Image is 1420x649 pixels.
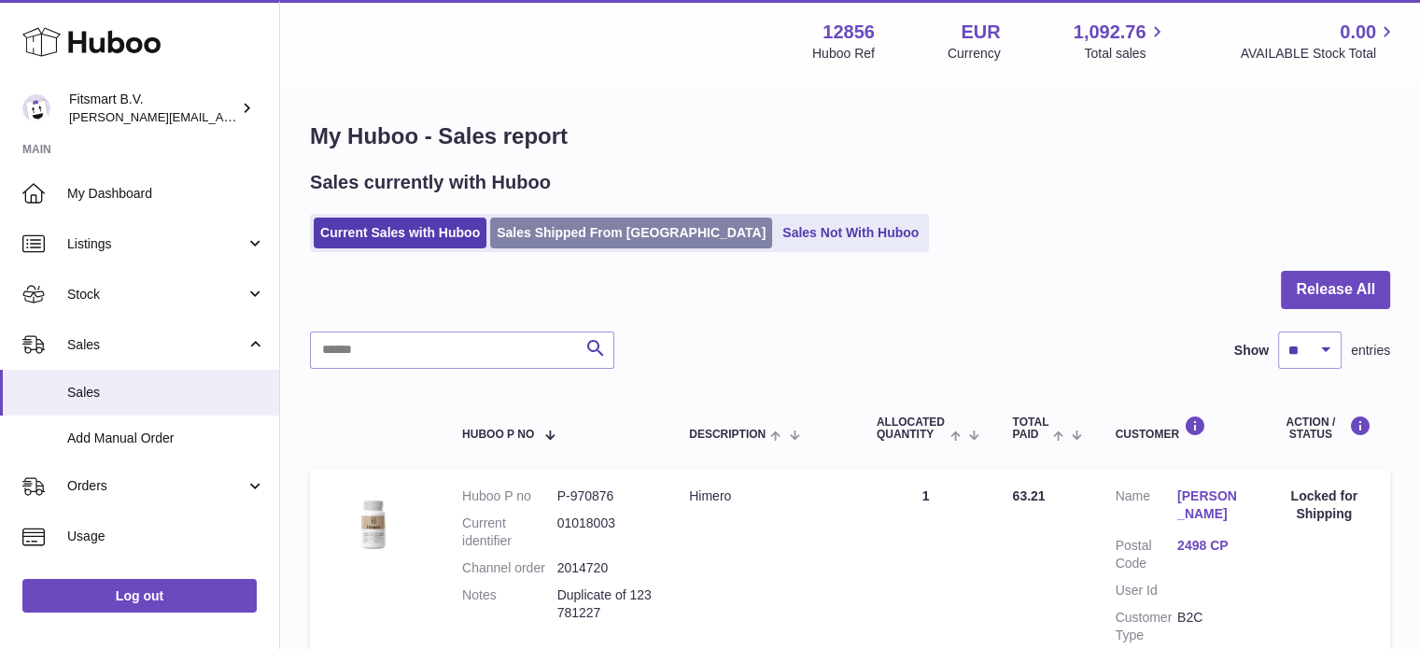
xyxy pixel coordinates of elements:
[557,515,653,550] dd: 01018003
[67,286,246,303] span: Stock
[67,384,265,402] span: Sales
[67,336,246,354] span: Sales
[22,94,50,122] img: jonathan@leaderoo.com
[1240,20,1398,63] a: 0.00 AVAILABLE Stock Total
[462,586,557,622] dt: Notes
[1177,609,1239,644] dd: B2C
[1276,416,1371,441] div: Action / Status
[557,586,653,622] p: Duplicate of 123781227
[1340,20,1376,45] span: 0.00
[1084,45,1167,63] span: Total sales
[1012,488,1045,503] span: 63.21
[877,416,946,441] span: ALLOCATED Quantity
[310,170,551,195] h2: Sales currently with Huboo
[1115,416,1239,441] div: Customer
[67,430,265,447] span: Add Manual Order
[557,487,653,505] dd: P-970876
[822,20,875,45] strong: 12856
[314,218,486,248] a: Current Sales with Huboo
[310,121,1390,151] h1: My Huboo - Sales report
[1012,416,1048,441] span: Total paid
[462,515,557,550] dt: Current identifier
[1177,487,1239,523] a: [PERSON_NAME]
[22,579,257,613] a: Log out
[1115,537,1176,572] dt: Postal Code
[812,45,875,63] div: Huboo Ref
[1074,20,1168,63] a: 1,092.76 Total sales
[462,487,557,505] dt: Huboo P no
[1351,342,1390,360] span: entries
[462,559,557,577] dt: Channel order
[1281,271,1390,309] button: Release All
[1177,537,1239,555] a: 2498 CP
[69,91,237,126] div: Fitsmart B.V.
[67,235,246,253] span: Listings
[490,218,772,248] a: Sales Shipped From [GEOGRAPHIC_DATA]
[557,559,653,577] dd: 2014720
[1115,487,1176,528] dt: Name
[1115,582,1176,600] dt: User Id
[948,45,1001,63] div: Currency
[329,487,422,556] img: 128561711358723.png
[1276,487,1371,523] div: Locked for Shipping
[1240,45,1398,63] span: AVAILABLE Stock Total
[67,528,265,545] span: Usage
[67,185,265,203] span: My Dashboard
[67,477,246,495] span: Orders
[689,487,839,505] div: Himero
[1074,20,1146,45] span: 1,092.76
[1234,342,1269,360] label: Show
[961,20,1000,45] strong: EUR
[1115,609,1176,644] dt: Customer Type
[776,218,925,248] a: Sales Not With Huboo
[462,429,534,441] span: Huboo P no
[689,429,766,441] span: Description
[69,109,374,124] span: [PERSON_NAME][EMAIL_ADDRESS][DOMAIN_NAME]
